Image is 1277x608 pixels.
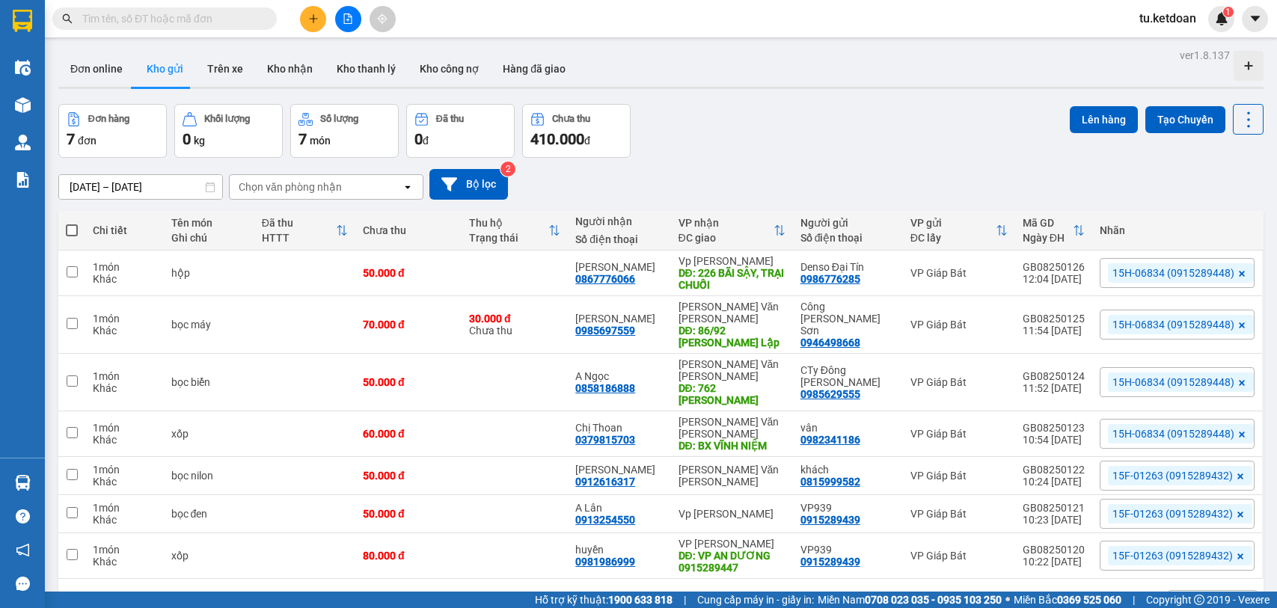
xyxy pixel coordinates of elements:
[335,6,361,32] button: file-add
[679,508,786,520] div: Vp [PERSON_NAME]
[469,313,560,325] div: 30.000 đ
[13,10,32,32] img: logo-vxr
[1112,427,1234,440] span: 15H-06834 (0915289448)
[174,104,283,158] button: Khối lượng0kg
[239,179,342,194] div: Chọn văn phòng nhận
[262,217,336,229] div: Đã thu
[363,319,454,331] div: 70.000 đ
[910,319,1008,331] div: VP Giáp Bát
[363,428,454,440] div: 60.000 đ
[1023,370,1085,382] div: GB08250124
[575,325,635,337] div: 0985697559
[1023,544,1085,556] div: GB08250120
[93,514,156,526] div: Khác
[262,232,336,244] div: HTTT
[423,135,429,147] span: đ
[575,261,663,273] div: Tú Anh
[1215,12,1228,25] img: icon-new-feature
[93,273,156,285] div: Khác
[1023,434,1085,446] div: 10:54 [DATE]
[16,543,30,557] span: notification
[679,538,786,550] div: VP [PERSON_NAME]
[171,267,247,279] div: hộp
[575,273,635,285] div: 0867776066
[1249,12,1262,25] span: caret-down
[575,476,635,488] div: 0912616317
[300,6,326,32] button: plus
[171,428,247,440] div: xốp
[298,130,307,148] span: 7
[575,233,663,245] div: Số điện thoại
[575,215,663,227] div: Người nhận
[1242,6,1268,32] button: caret-down
[1112,318,1234,331] span: 15H-06834 (0915289448)
[67,130,75,148] span: 7
[800,261,895,273] div: Denso Đại Tín
[800,556,860,568] div: 0915289439
[402,181,414,193] svg: open
[320,114,358,124] div: Số lượng
[679,232,774,244] div: ĐC giao
[608,594,673,606] strong: 1900 633 818
[93,370,156,382] div: 1 món
[684,592,686,608] span: |
[325,51,408,87] button: Kho thanh lý
[16,577,30,591] span: message
[171,470,247,482] div: bọc nilon
[800,364,895,388] div: CTy Đông Phương
[1023,502,1085,514] div: GB08250121
[552,114,590,124] div: Chưa thu
[363,550,454,562] div: 80.000 đ
[535,592,673,608] span: Hỗ trợ kỹ thuật:
[1023,514,1085,526] div: 10:23 [DATE]
[1112,469,1233,482] span: 15F-01263 (0915289432)
[1234,51,1264,81] div: Tạo kho hàng mới
[679,255,786,267] div: Vp [PERSON_NAME]
[15,172,31,188] img: solution-icon
[1225,7,1231,17] span: 1
[363,224,454,236] div: Chưa thu
[171,376,247,388] div: bọc biển
[1023,261,1085,273] div: GB08250126
[679,325,786,348] div: DĐ: 86/92 Dân Lập
[1127,9,1208,28] span: tu.ketdoan
[343,13,353,24] span: file-add
[1133,592,1135,608] span: |
[1014,592,1121,608] span: Miền Bắc
[93,422,156,434] div: 1 món
[93,464,156,476] div: 1 món
[469,232,548,244] div: Trạng thái
[491,51,578,87] button: Hàng đã giao
[584,135,590,147] span: đ
[575,313,663,325] div: MR Thường
[15,135,31,150] img: warehouse-icon
[171,217,247,229] div: Tên món
[93,434,156,446] div: Khác
[1023,422,1085,434] div: GB08250123
[1005,597,1010,603] span: ⚪️
[800,232,895,244] div: Số điện thoại
[363,267,454,279] div: 50.000 đ
[1194,595,1204,605] span: copyright
[93,313,156,325] div: 1 món
[1112,266,1234,280] span: 15H-06834 (0915289448)
[171,232,247,244] div: Ghi chú
[363,508,454,520] div: 50.000 đ
[575,434,635,446] div: 0379815703
[377,13,388,24] span: aim
[93,261,156,273] div: 1 món
[800,476,860,488] div: 0815999582
[255,51,325,87] button: Kho nhận
[575,382,635,394] div: 0858186888
[800,217,895,229] div: Người gửi
[910,232,996,244] div: ĐC lấy
[462,211,568,251] th: Toggle SortBy
[679,440,786,452] div: DĐ: BX VĨNH NIỆM
[1100,224,1255,236] div: Nhãn
[697,592,814,608] span: Cung cấp máy in - giấy in:
[370,6,396,32] button: aim
[679,358,786,382] div: [PERSON_NAME] Văn [PERSON_NAME]
[93,224,156,236] div: Chi tiết
[171,508,247,520] div: bọc đen
[800,337,860,348] div: 0946498668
